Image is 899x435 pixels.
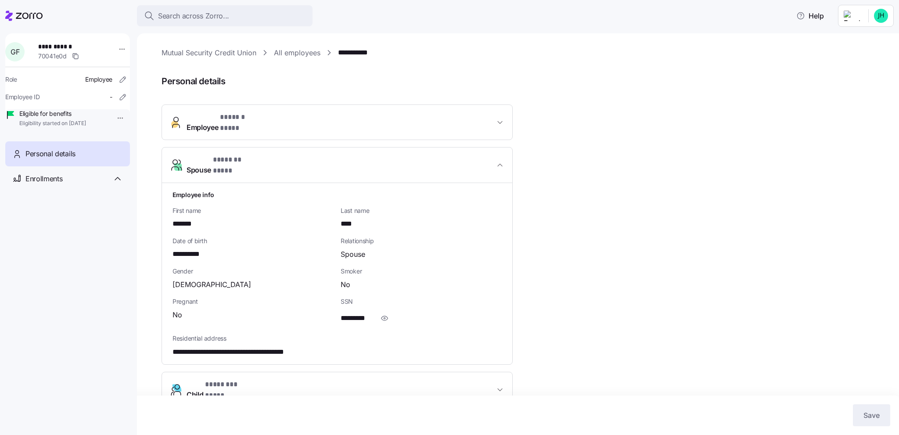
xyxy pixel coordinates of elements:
[11,48,19,55] span: G F
[853,404,890,426] button: Save
[85,75,112,84] span: Employee
[38,52,67,61] span: 70041e0d
[5,75,17,84] span: Role
[25,173,62,184] span: Enrollments
[341,206,502,215] span: Last name
[341,267,502,276] span: Smoker
[341,237,502,245] span: Relationship
[162,47,256,58] a: Mutual Security Credit Union
[796,11,824,21] span: Help
[173,190,502,199] h1: Employee info
[341,297,502,306] span: SSN
[158,11,229,22] span: Search across Zorro...
[789,7,831,25] button: Help
[173,267,334,276] span: Gender
[187,112,265,133] span: Employee
[173,297,334,306] span: Pregnant
[863,410,880,421] span: Save
[187,379,254,400] span: Child
[341,249,365,260] span: Spouse
[162,74,887,89] span: Personal details
[173,309,182,320] span: No
[874,9,888,23] img: 8c8e6c77ffa765d09eea4464d202a615
[19,109,86,118] span: Eligible for benefits
[187,155,258,176] span: Spouse
[844,11,861,21] img: Employer logo
[19,120,86,127] span: Eligibility started on [DATE]
[5,93,40,101] span: Employee ID
[137,5,313,26] button: Search across Zorro...
[25,148,76,159] span: Personal details
[173,334,502,343] span: Residential address
[173,237,334,245] span: Date of birth
[173,206,334,215] span: First name
[110,93,112,101] span: -
[173,279,251,290] span: [DEMOGRAPHIC_DATA]
[341,279,350,290] span: No
[274,47,320,58] a: All employees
